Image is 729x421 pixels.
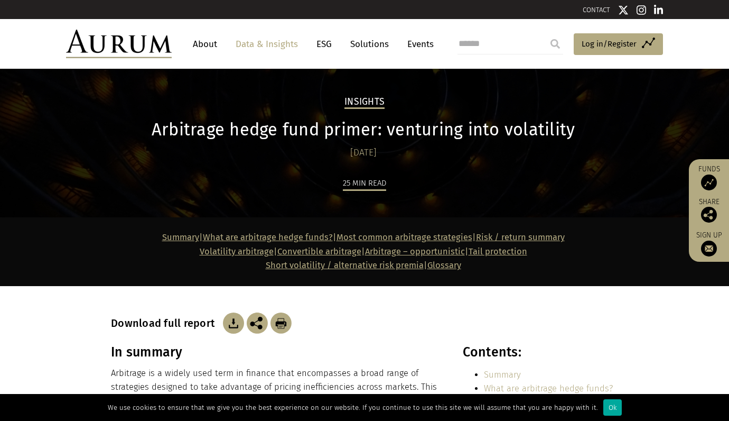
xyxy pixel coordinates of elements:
strong: | | | [200,246,469,257]
img: Share this post [247,313,268,334]
a: Summary [484,370,521,380]
img: Download Article [223,313,244,334]
span: | [266,260,461,270]
a: Solutions [345,34,394,54]
input: Submit [545,33,566,54]
a: Convertible arbitrage [277,246,361,257]
a: Tail protection [469,246,527,257]
h2: Insights [344,96,385,109]
h1: Arbitrage hedge fund primer: venturing into volatility [111,120,615,140]
h3: Contents: [463,344,615,360]
div: Ok [603,399,622,416]
img: Sign up to our newsletter [701,241,717,257]
div: 25 min read [343,177,386,191]
img: Aurum [66,30,172,58]
strong: | | | [162,232,476,242]
a: Log in/Register [574,33,663,56]
a: Events [402,34,434,54]
a: Data & Insights [230,34,303,54]
a: Volatility arbitrage [200,246,274,257]
a: Most common arbitrage strategies [337,232,472,242]
a: What are arbitrage hedge funds? [203,232,333,242]
img: Linkedin icon [654,5,663,15]
a: CONTACT [583,6,610,14]
img: Twitter icon [618,5,629,15]
div: [DATE] [111,145,615,160]
a: Sign up [694,231,724,257]
h3: In summary [111,344,440,360]
h3: Download full report [111,317,220,330]
img: Instagram icon [637,5,646,15]
a: About [188,34,222,54]
a: Funds [694,164,724,190]
img: Access Funds [701,175,717,190]
a: Short volatility / alternative risk premia [266,260,424,270]
img: Share this post [701,207,717,223]
img: Download Article [270,313,292,334]
div: Share [694,198,724,223]
a: Arbitrage – opportunistic [365,246,465,257]
a: ESG [311,34,337,54]
a: Summary [162,232,199,242]
a: What are arbitrage hedge funds? [484,383,613,393]
a: Glossary [427,260,461,270]
span: Log in/Register [582,38,637,50]
a: Risk / return summary [476,232,565,242]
